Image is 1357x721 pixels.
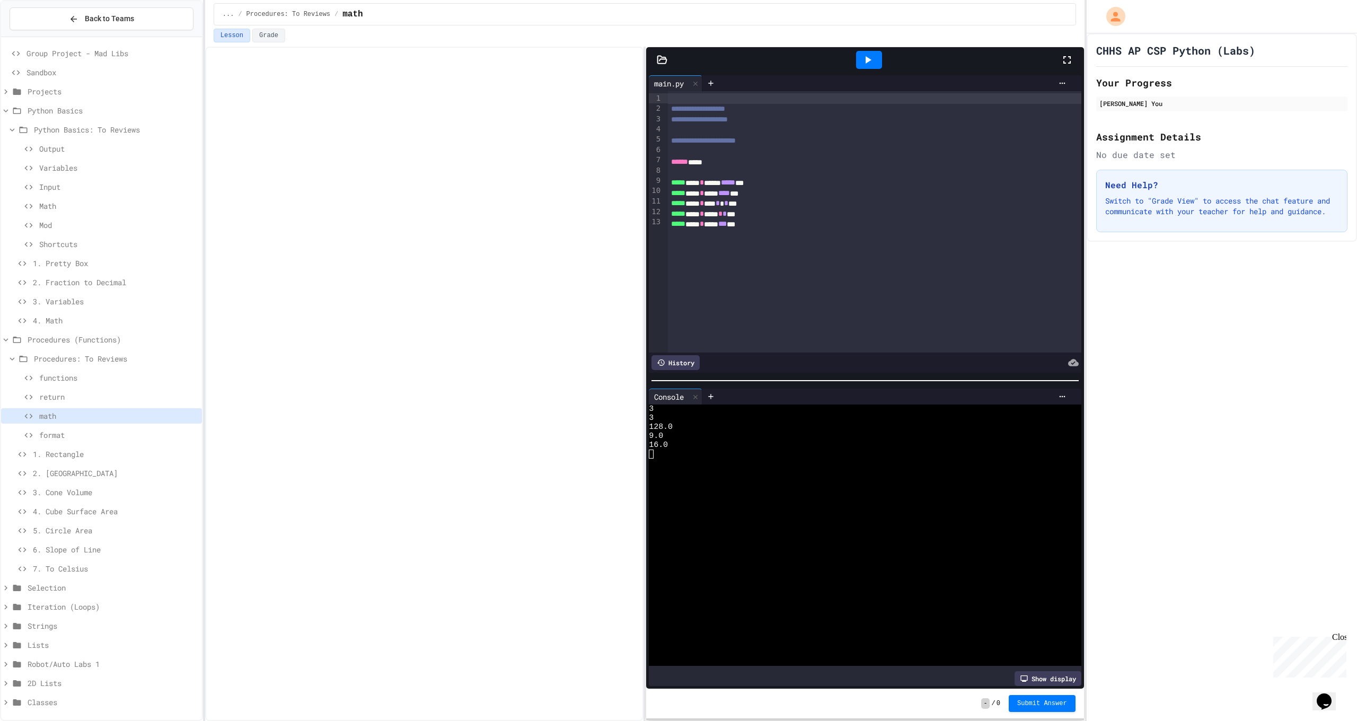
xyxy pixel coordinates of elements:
span: Projects [28,86,198,97]
span: Math [39,200,198,212]
div: 4 [649,124,662,134]
span: Procedures (Functions) [28,334,198,345]
h2: Your Progress [1096,75,1347,90]
span: / [238,10,242,19]
span: Procedures: To Reviews [246,10,330,19]
span: / [992,699,995,708]
div: 1 [649,93,662,103]
h2: Assignment Details [1096,129,1347,144]
p: Switch to "Grade View" to access the chat feature and communicate with your teacher for help and ... [1105,196,1338,217]
div: Show display [1015,671,1081,686]
span: / [334,10,338,19]
span: Robot/Auto Labs 1 [28,658,198,670]
span: Lists [28,639,198,650]
div: 7 [649,155,662,165]
span: functions [39,372,198,383]
span: format [39,429,198,441]
span: Iteration (Loops) [28,601,198,612]
div: 6 [649,145,662,155]
span: Submit Answer [1017,699,1067,708]
h1: CHHS AP CSP Python (Labs) [1096,43,1255,58]
span: 16.0 [649,441,668,450]
span: 1. Rectangle [33,449,198,460]
span: 2. Fraction to Decimal [33,277,198,288]
div: 12 [649,207,662,217]
span: return [39,391,198,402]
span: 9.0 [649,432,663,441]
span: 4. Math [33,315,198,326]
div: 11 [649,196,662,207]
div: 5 [649,134,662,145]
div: 8 [649,165,662,175]
div: 3 [649,114,662,125]
span: 2D Lists [28,678,198,689]
span: Classes [28,697,198,708]
div: No due date set [1096,148,1347,161]
span: 0 [997,699,1000,708]
iframe: chat widget [1312,679,1346,710]
div: [PERSON_NAME] You [1099,99,1344,108]
span: 6. Slope of Line [33,544,198,555]
span: Strings [28,620,198,631]
iframe: chat widget [1269,632,1346,678]
span: 3. Cone Volume [33,487,198,498]
span: Group Project - Mad Libs [27,48,198,59]
span: 4. Cube Surface Area [33,506,198,517]
span: 2. [GEOGRAPHIC_DATA] [33,468,198,479]
div: main.py [649,78,689,89]
h3: Need Help? [1105,179,1338,191]
span: 5. Circle Area [33,525,198,536]
div: Console [649,389,702,405]
button: Submit Answer [1009,695,1076,712]
span: Variables [39,162,198,173]
button: Back to Teams [10,7,193,30]
span: 3. Variables [33,296,198,307]
span: math [342,8,363,21]
span: 128.0 [649,423,673,432]
span: 7. To Celsius [33,563,198,574]
span: math [39,410,198,421]
div: 2 [649,103,662,114]
button: Grade [252,29,285,42]
span: 3 [649,405,654,414]
span: Shortcuts [39,239,198,250]
span: Input [39,181,198,192]
div: 9 [649,175,662,186]
div: My Account [1095,4,1128,29]
div: Console [649,391,689,402]
span: Selection [28,582,198,593]
div: Chat with us now!Close [4,4,73,67]
span: 3 [649,414,654,423]
span: ... [223,10,234,19]
span: Procedures: To Reviews [34,353,198,364]
span: Python Basics [28,105,198,116]
div: 13 [649,217,662,227]
span: - [981,698,989,709]
div: 10 [649,186,662,196]
div: main.py [649,75,702,91]
span: Python Basics: To Reviews [34,124,198,135]
span: Sandbox [27,67,198,78]
span: 1. Pretty Box [33,258,198,269]
div: History [651,355,700,370]
span: Mod [39,219,198,231]
span: Output [39,143,198,154]
button: Lesson [214,29,250,42]
span: Back to Teams [85,13,134,24]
